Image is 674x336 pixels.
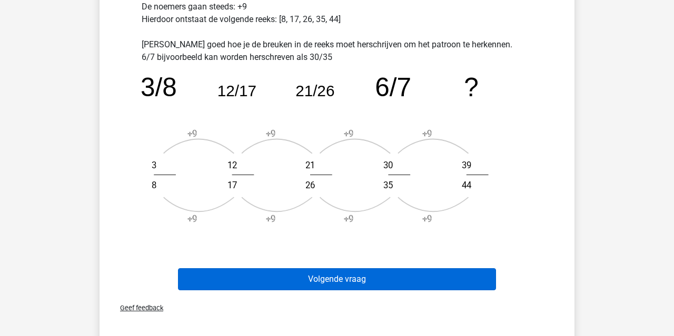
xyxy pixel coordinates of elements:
text: 39 [462,160,471,170]
tspan: ? [464,73,479,101]
text: +9 [422,129,432,139]
text: 35 [383,180,393,190]
text: +9 [187,129,197,139]
tspan: 12/17 [217,82,256,99]
text: 30 [383,160,393,170]
button: Volgende vraag [178,268,497,290]
text: 44 [462,180,471,190]
tspan: 6/7 [375,73,411,101]
tspan: 21/26 [295,82,334,99]
text: 21 [305,160,315,170]
text: +9 [266,129,275,139]
text: 26 [305,180,315,190]
text: 17 [227,180,237,190]
span: Geef feedback [112,304,163,312]
text: +9 [344,215,353,225]
text: 12 [227,160,237,170]
tspan: 3/8 [141,73,177,101]
text: 3 [152,160,156,170]
text: +9 [344,129,353,139]
text: +9 [266,215,275,225]
text: +9 [422,215,432,225]
text: +9 [187,215,197,225]
text: 8 [152,180,156,190]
